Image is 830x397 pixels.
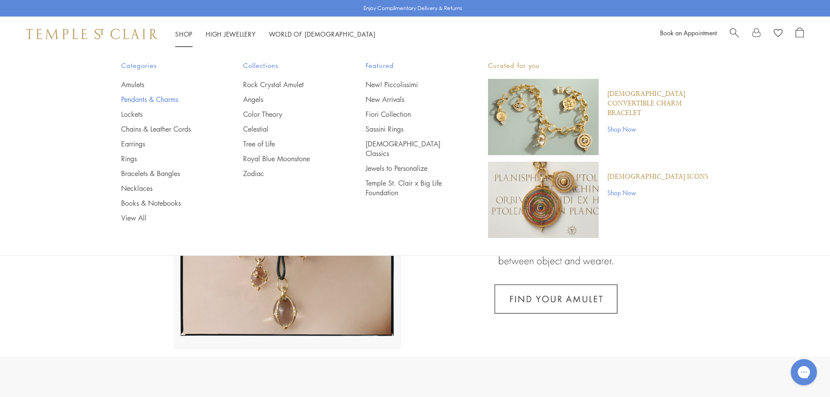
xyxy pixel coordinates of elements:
a: Pendants & Charms [121,95,209,104]
a: Tree of Life [243,139,331,149]
a: Earrings [121,139,209,149]
a: Chains & Leather Cords [121,124,209,134]
a: [DEMOGRAPHIC_DATA] Convertible Charm Bracelet [607,89,709,118]
a: New! Piccolissimi [366,80,453,89]
span: Featured [366,60,453,71]
a: ShopShop [175,30,193,38]
a: Celestial [243,124,331,134]
a: Book an Appointment [660,28,717,37]
a: High JewelleryHigh Jewellery [206,30,256,38]
a: Necklaces [121,183,209,193]
a: Sassini Rings [366,124,453,134]
p: Curated for you [488,60,709,71]
a: Bracelets & Bangles [121,169,209,178]
a: World of [DEMOGRAPHIC_DATA]World of [DEMOGRAPHIC_DATA] [269,30,376,38]
a: Rings [121,154,209,163]
a: Fiori Collection [366,109,453,119]
iframe: Gorgias live chat messenger [786,356,821,388]
a: Shop Now [607,188,708,197]
a: Jewels to Personalize [366,163,453,173]
nav: Main navigation [175,29,376,40]
a: Books & Notebooks [121,198,209,208]
a: [DEMOGRAPHIC_DATA] Classics [366,139,453,158]
a: Open Shopping Bag [796,27,804,41]
a: Color Theory [243,109,331,119]
a: View Wishlist [774,27,783,41]
a: View All [121,213,209,223]
a: Amulets [121,80,209,89]
a: [DEMOGRAPHIC_DATA] Icons [607,172,708,182]
a: New Arrivals [366,95,453,104]
a: Rock Crystal Amulet [243,80,331,89]
a: Lockets [121,109,209,119]
a: Search [730,27,739,41]
a: Zodiac [243,169,331,178]
span: Categories [121,60,209,71]
a: Angels [243,95,331,104]
a: Royal Blue Moonstone [243,154,331,163]
img: Temple St. Clair [26,29,158,39]
span: Collections [243,60,331,71]
a: Temple St. Clair x Big Life Foundation [366,178,453,197]
a: Shop Now [607,124,709,134]
p: Enjoy Complimentary Delivery & Returns [363,4,462,13]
